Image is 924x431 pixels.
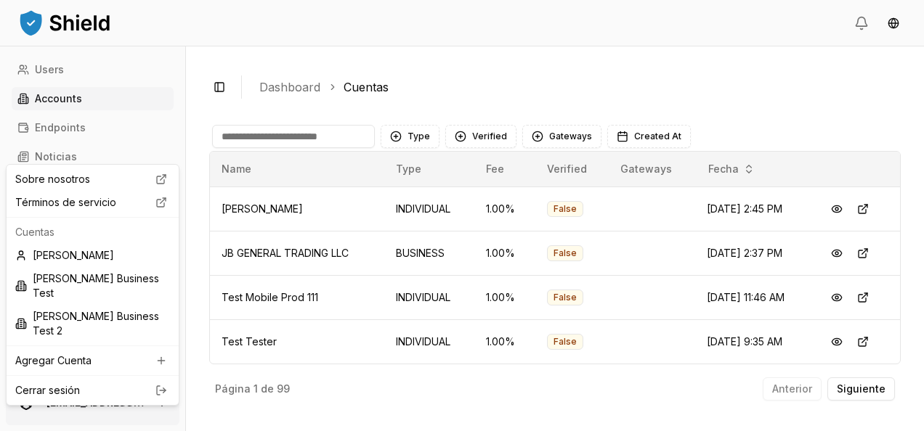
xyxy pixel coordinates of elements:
p: Cuentas [15,225,170,239]
a: Sobre nosotros [9,168,176,191]
a: Agregar Cuenta [9,349,176,372]
a: Términos de servicio [9,191,176,214]
div: [PERSON_NAME] Business Test 2 [9,305,176,342]
div: [PERSON_NAME] Business Test [9,267,176,305]
a: Cerrar sesión [15,383,170,398]
div: [PERSON_NAME] [9,244,176,267]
